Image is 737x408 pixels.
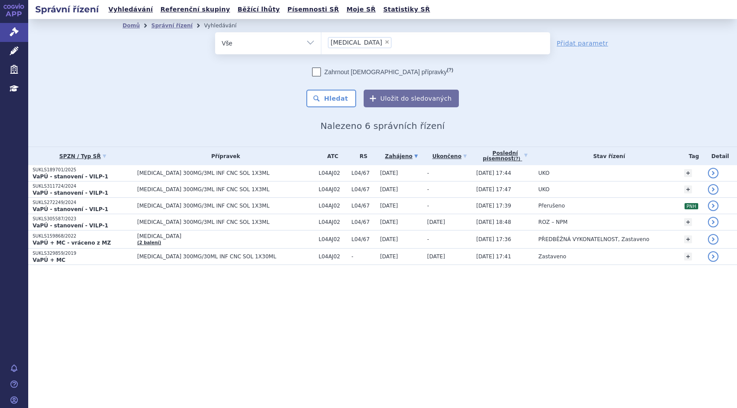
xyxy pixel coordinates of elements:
[380,219,398,225] span: [DATE]
[538,219,567,225] span: ROZ – NPM
[708,234,718,245] a: detail
[538,203,565,209] span: Přerušeno
[137,170,314,176] span: [MEDICAL_DATA] 300MG/3ML INF CNC SOL 1X3ML
[137,186,314,193] span: [MEDICAL_DATA] 300MG/3ML INF CNC SOL 1X3ML
[314,147,347,165] th: ATC
[427,203,429,209] span: -
[538,170,549,176] span: UKO
[427,170,429,176] span: -
[427,253,445,260] span: [DATE]
[33,257,65,263] strong: VaPÚ + MC
[235,4,283,15] a: Běžící lhůty
[364,90,459,107] button: Uložit do sledovaných
[319,170,347,176] span: L04AJ02
[680,147,703,165] th: Tag
[534,147,680,165] th: Stav řízení
[427,236,429,242] span: -
[319,203,347,209] span: L04AJ02
[538,236,649,242] span: PŘEDBĚŽNÁ VYKONATELNOST, Zastaveno
[538,253,566,260] span: Zastaveno
[285,4,342,15] a: Písemnosti SŘ
[33,150,133,162] a: SPZN / Typ SŘ
[312,68,453,76] label: Zahrnout [DEMOGRAPHIC_DATA] přípravky
[347,147,376,165] th: RS
[33,183,133,189] p: SUKLS311724/2024
[351,203,376,209] span: L04/67
[684,253,692,261] a: +
[33,223,108,229] strong: VaPÚ - stanovení - VILP-1
[384,39,390,45] span: ×
[319,253,347,260] span: L04AJ02
[380,236,398,242] span: [DATE]
[380,203,398,209] span: [DATE]
[123,23,140,29] a: Domů
[476,203,511,209] span: [DATE] 17:39
[703,147,737,165] th: Detail
[33,167,133,173] p: SUKLS189701/2025
[351,170,376,176] span: L04/67
[380,150,423,162] a: Zahájeno
[137,253,314,260] span: [MEDICAL_DATA] 300MG/30ML INF CNC SOL 1X30ML
[476,219,511,225] span: [DATE] 18:48
[708,251,718,262] a: detail
[158,4,233,15] a: Referenční skupiny
[380,253,398,260] span: [DATE]
[476,236,511,242] span: [DATE] 17:36
[351,236,376,242] span: L04/67
[33,233,133,239] p: SUKLS159868/2022
[331,39,382,45] span: [MEDICAL_DATA]
[151,23,193,29] a: Správní řízení
[33,200,133,206] p: SUKLS272249/2024
[137,233,314,239] span: [MEDICAL_DATA]
[33,174,108,180] strong: VaPÚ - stanovení - VILP-1
[684,169,692,177] a: +
[33,190,108,196] strong: VaPÚ - stanovení - VILP-1
[447,67,453,73] abbr: (?)
[137,240,161,245] a: (2 balení)
[538,186,549,193] span: UKO
[351,253,376,260] span: -
[306,90,356,107] button: Hledat
[33,250,133,257] p: SUKLS329859/2019
[476,147,534,165] a: Poslednípísemnost(?)
[427,186,429,193] span: -
[33,206,108,212] strong: VaPÚ - stanovení - VILP-1
[476,170,511,176] span: [DATE] 17:44
[320,121,445,131] span: Nalezeno 6 správních řízení
[684,218,692,226] a: +
[137,203,314,209] span: [MEDICAL_DATA] 300MG/3ML INF CNC SOL 1X3ML
[557,39,608,48] a: Přidat parametr
[427,219,445,225] span: [DATE]
[708,217,718,227] a: detail
[708,200,718,211] a: detail
[351,219,376,225] span: L04/67
[380,170,398,176] span: [DATE]
[204,19,248,32] li: Vyhledávání
[133,147,314,165] th: Přípravek
[319,236,347,242] span: L04AJ02
[394,37,399,48] input: [MEDICAL_DATA]
[476,253,511,260] span: [DATE] 17:41
[476,186,511,193] span: [DATE] 17:47
[514,156,520,162] abbr: (?)
[708,184,718,195] a: detail
[427,150,472,162] a: Ukončeno
[684,185,692,193] a: +
[380,186,398,193] span: [DATE]
[319,186,347,193] span: L04AJ02
[137,219,314,225] span: [MEDICAL_DATA] 300MG/3ML INF CNC SOL 1X3ML
[380,4,432,15] a: Statistiky SŘ
[684,235,692,243] a: +
[106,4,156,15] a: Vyhledávání
[319,219,347,225] span: L04AJ02
[351,186,376,193] span: L04/67
[344,4,378,15] a: Moje SŘ
[33,240,111,246] strong: VaPÚ + MC - vráceno z MZ
[708,168,718,178] a: detail
[28,3,106,15] h2: Správní řízení
[33,216,133,222] p: SUKLS305587/2023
